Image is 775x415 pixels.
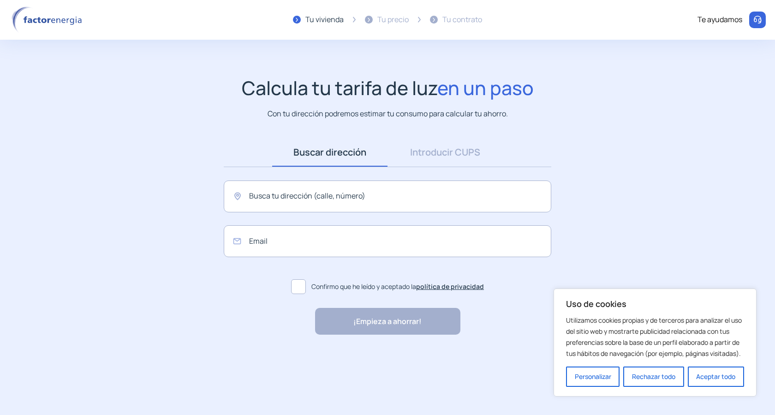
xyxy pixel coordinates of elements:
a: política de privacidad [416,282,484,291]
p: Utilizamos cookies propias y de terceros para analizar el uso del sitio web y mostrarte publicida... [566,315,744,359]
button: Rechazar todo [623,367,684,387]
div: Tu precio [377,14,409,26]
p: Con tu dirección podremos estimar tu consumo para calcular tu ahorro. [268,108,508,120]
div: Uso de cookies [554,289,757,397]
span: en un paso [437,75,534,101]
div: Tu contrato [442,14,482,26]
a: Buscar dirección [272,138,387,167]
img: llamar [753,15,762,24]
h1: Calcula tu tarifa de luz [242,77,534,99]
div: Tu vivienda [305,14,344,26]
div: Te ayudamos [697,14,742,26]
a: Introducir CUPS [387,138,503,167]
button: Aceptar todo [688,367,744,387]
p: Uso de cookies [566,298,744,309]
img: logo factor [9,6,88,33]
span: Confirmo que he leído y aceptado la [311,282,484,292]
button: Personalizar [566,367,620,387]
